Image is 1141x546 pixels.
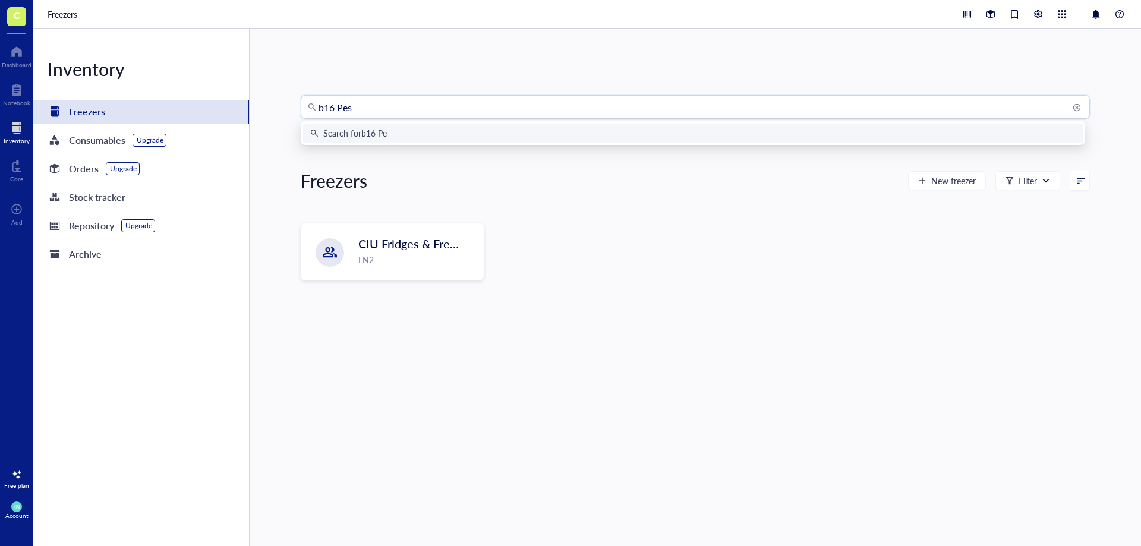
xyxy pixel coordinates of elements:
div: Stock tracker [69,189,125,206]
a: Freezers [33,100,249,124]
div: Upgrade [110,164,137,173]
a: Dashboard [2,42,31,68]
a: Archive [33,242,249,266]
div: Inventory [4,137,30,144]
div: Dashboard [2,61,31,68]
a: OrdersUpgrade [33,157,249,181]
div: Orders [69,160,99,177]
div: LN2 [358,253,476,266]
div: Search for b16 Pe [323,127,387,140]
a: Notebook [3,80,30,106]
div: Repository [69,217,114,234]
div: Core [10,175,23,182]
div: Archive [69,246,102,263]
div: Add [11,219,23,226]
div: Consumables [69,132,125,149]
a: Stock tracker [33,185,249,209]
div: Notebook [3,99,30,106]
div: Upgrade [125,221,152,231]
div: Filter [1019,174,1037,187]
div: Freezers [301,169,367,192]
a: Freezers [48,8,80,21]
span: C [14,8,20,23]
a: RepositoryUpgrade [33,214,249,238]
span: HN [14,504,20,509]
span: CIU Fridges & Freezers [358,235,478,252]
div: Freezers [69,103,105,120]
div: Account [5,512,29,519]
div: Free plan [4,482,29,489]
a: Core [10,156,23,182]
a: Inventory [4,118,30,144]
a: ConsumablesUpgrade [33,128,249,152]
div: Inventory [33,57,249,81]
span: New freezer [931,176,976,185]
div: Upgrade [137,135,163,145]
button: New freezer [908,171,986,190]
